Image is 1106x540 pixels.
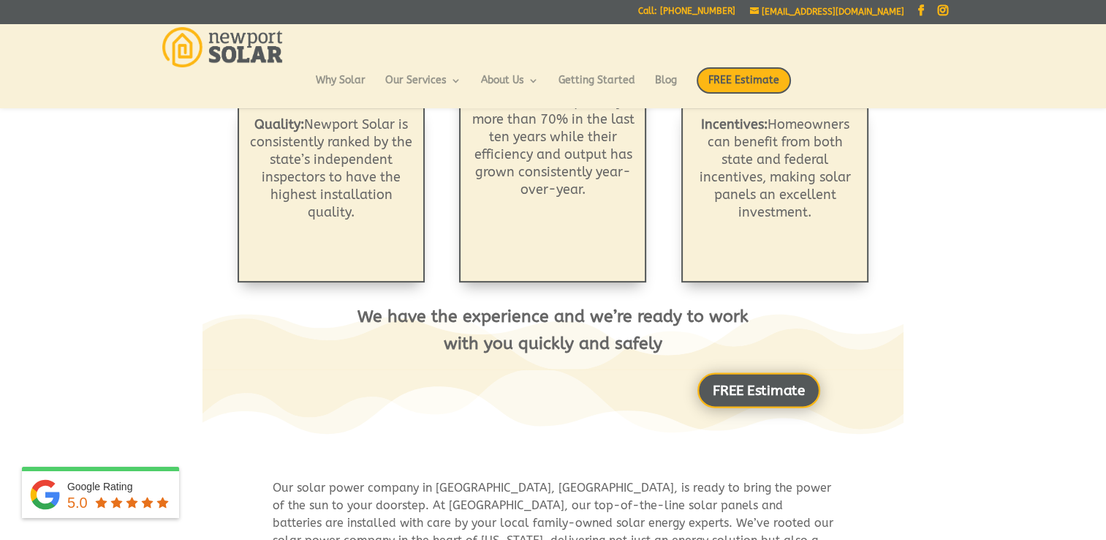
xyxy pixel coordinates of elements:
[250,116,412,220] span: Newport Solar is consistently ranked by the state’s independent inspectors to have the highest in...
[471,75,634,198] p: Solar panels have fallen in price by more than 70% in the last ten years while their efficiency a...
[357,307,749,353] span: We have the experience and we’re ready to work with you quickly and safely
[697,67,791,108] a: FREE Estimate
[655,75,677,100] a: Blog
[697,372,820,408] a: FREE Estimate
[162,27,283,67] img: Newport Solar | Solar Energy Optimized.
[67,495,88,511] span: 5.0
[638,7,735,22] a: Call: [PHONE_NUMBER]
[67,479,172,494] div: Google Rating
[690,116,860,221] p: Homeowners can benefit from both state and federal incentives, making solar panels an excellent i...
[697,67,791,94] span: FREE Estimate
[254,116,304,132] strong: Quality:
[316,75,365,100] a: Why Solar
[385,75,461,100] a: Our Services
[481,75,539,100] a: About Us
[700,116,767,132] strong: Incentives:
[750,7,904,17] a: [EMAIL_ADDRESS][DOMAIN_NAME]
[558,75,635,100] a: Getting Started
